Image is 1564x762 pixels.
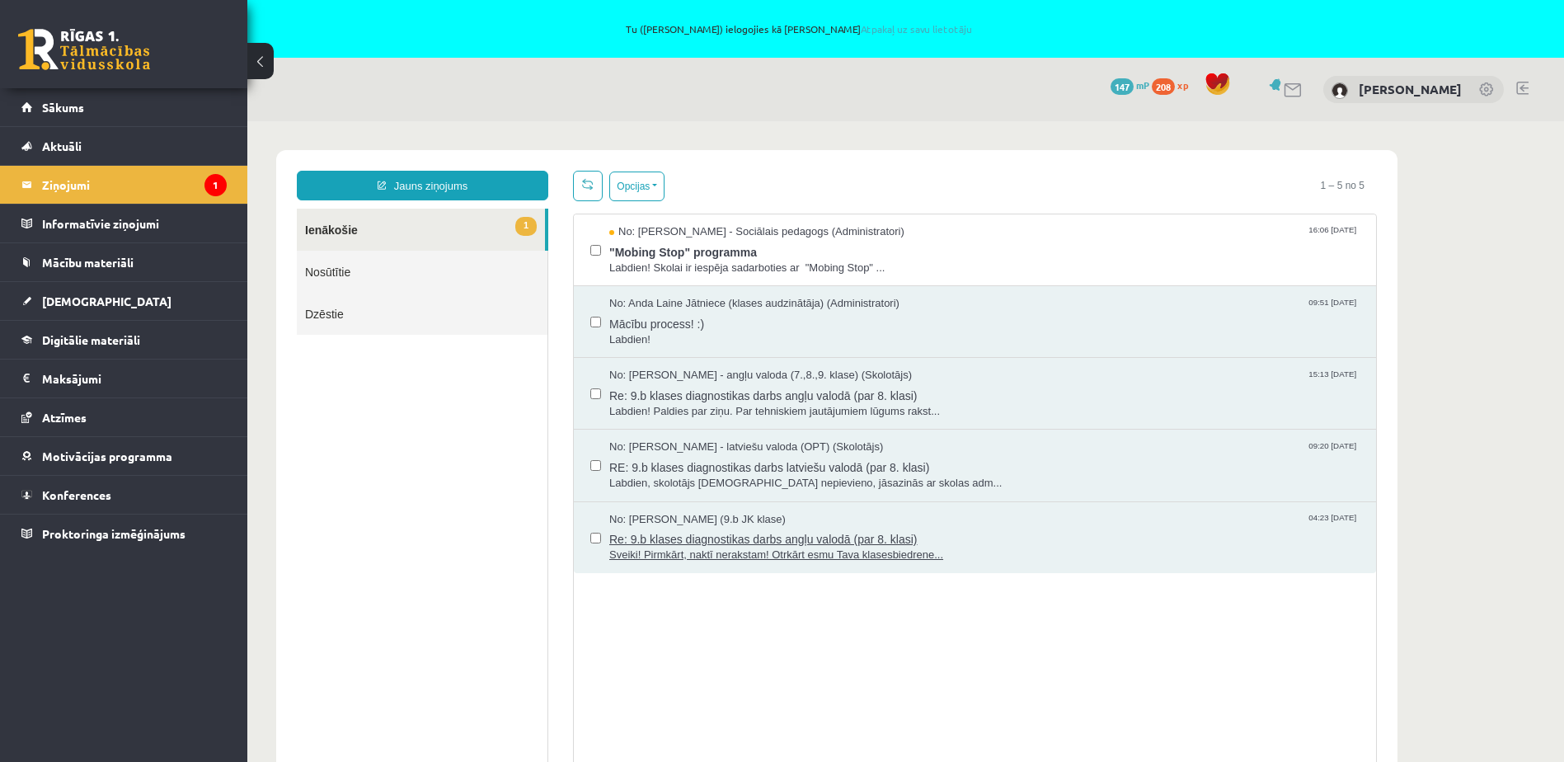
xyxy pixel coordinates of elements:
span: Atzīmes [42,410,87,425]
a: No: [PERSON_NAME] - Sociālais pedagogs (Administratori) 16:06 [DATE] "Mobing Stop" programma Labd... [362,103,1112,154]
a: No: Anda Laine Jātniece (klases audzinātāja) (Administratori) 09:51 [DATE] Mācību process! :) Lab... [362,175,1112,226]
span: Mācību process! :) [362,190,1112,211]
span: Re: 9.b klases diagnostikas darbs angļu valodā (par 8. klasi) [362,262,1112,283]
span: No: [PERSON_NAME] - angļu valoda (7.,8.,9. klase) (Skolotājs) [362,247,665,262]
span: xp [1177,78,1188,92]
span: Labdien! Skolai ir iespēja sadarboties ar "Mobing Stop" ... [362,139,1112,155]
span: 16:06 [DATE] [1058,103,1112,115]
a: Jauns ziņojums [49,49,301,79]
i: 1 [204,174,227,196]
span: 09:20 [DATE] [1058,318,1112,331]
span: 1 – 5 no 5 [1061,49,1130,79]
span: Re: 9.b klases diagnostikas darbs angļu valodā (par 8. klasi) [362,406,1112,426]
span: mP [1136,78,1149,92]
a: Sākums [21,88,227,126]
span: RE: 9.b klases diagnostikas darbs latviešu valodā (par 8. klasi) [362,334,1112,355]
a: Digitālie materiāli [21,321,227,359]
a: Informatīvie ziņojumi [21,205,227,242]
a: Rīgas 1. Tālmācības vidusskola [18,29,150,70]
span: 09:51 [DATE] [1058,175,1112,187]
a: 1Ienākošie [49,87,298,129]
span: Motivācijas programma [42,449,172,463]
a: Dzēstie [49,172,300,214]
span: Sveiki! Pirmkārt, naktī nerakstam! Otrkārt esmu Tava klasesbiedrene... [362,426,1112,442]
legend: Maksājumi [42,360,227,397]
img: Aigars Laķis [1332,82,1348,99]
a: [PERSON_NAME] [1359,81,1462,97]
a: 147 mP [1111,78,1149,92]
a: No: [PERSON_NAME] (9.b JK klase) 04:23 [DATE] Re: 9.b klases diagnostikas darbs angļu valodā (par... [362,391,1112,442]
span: [DEMOGRAPHIC_DATA] [42,294,171,308]
span: 208 [1152,78,1175,95]
a: No: [PERSON_NAME] - angļu valoda (7.,8.,9. klase) (Skolotājs) 15:13 [DATE] Re: 9.b klases diagnos... [362,247,1112,298]
span: Proktoringa izmēģinājums [42,526,186,541]
button: Opcijas [362,50,417,80]
a: Mācību materiāli [21,243,227,281]
span: Labdien! [362,211,1112,227]
a: Motivācijas programma [21,437,227,475]
span: 147 [1111,78,1134,95]
span: No: [PERSON_NAME] - Sociālais pedagogs (Administratori) [362,103,657,119]
a: No: [PERSON_NAME] - latviešu valoda (OPT) (Skolotājs) 09:20 [DATE] RE: 9.b klases diagnostikas da... [362,318,1112,369]
a: Nosūtītie [49,129,300,172]
a: 208 xp [1152,78,1196,92]
span: Mācību materiāli [42,255,134,270]
span: Labdien, skolotājs [DEMOGRAPHIC_DATA] nepievieno, jāsazinās ar skolas adm... [362,355,1112,370]
span: Tu ([PERSON_NAME]) ielogojies kā [PERSON_NAME] [190,24,1407,34]
span: Digitālie materiāli [42,332,140,347]
span: No: [PERSON_NAME] - latviešu valoda (OPT) (Skolotājs) [362,318,636,334]
a: Maksājumi [21,360,227,397]
legend: Informatīvie ziņojumi [42,205,227,242]
a: Ziņojumi1 [21,166,227,204]
a: Konferences [21,476,227,514]
span: 15:13 [DATE] [1058,247,1112,259]
span: Labdien! Paldies par ziņu. Par tehniskiem jautājumiem lūgums rakst... [362,283,1112,299]
a: Atpakaļ uz savu lietotāju [861,22,972,35]
span: No: Anda Laine Jātniece (klases audzinātāja) (Administratori) [362,175,652,190]
a: Proktoringa izmēģinājums [21,515,227,553]
span: Aktuāli [42,139,82,153]
span: "Mobing Stop" programma [362,119,1112,139]
span: No: [PERSON_NAME] (9.b JK klase) [362,391,538,407]
span: Sākums [42,100,84,115]
a: Aktuāli [21,127,227,165]
a: Atzīmes [21,398,227,436]
a: [DEMOGRAPHIC_DATA] [21,282,227,320]
legend: Ziņojumi [42,166,227,204]
span: 04:23 [DATE] [1058,391,1112,403]
span: 1 [268,96,289,115]
span: Konferences [42,487,111,502]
